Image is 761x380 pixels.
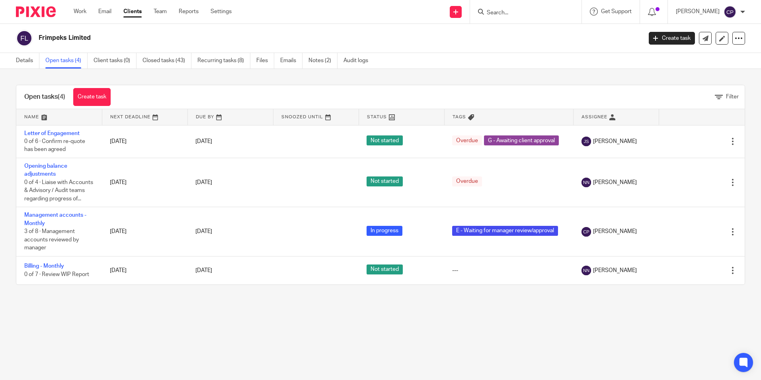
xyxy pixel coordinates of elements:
[154,8,167,16] a: Team
[74,8,86,16] a: Work
[452,266,566,274] div: ---
[24,180,93,202] span: 0 of 4 · Liaise with Accounts & Advisory / Audit teams regarding progress of...
[281,115,323,119] span: Snoozed Until
[98,8,111,16] a: Email
[94,53,137,69] a: Client tasks (0)
[367,115,387,119] span: Status
[724,6,736,18] img: svg%3E
[195,268,212,273] span: [DATE]
[581,227,591,237] img: svg%3E
[179,8,199,16] a: Reports
[593,137,637,145] span: [PERSON_NAME]
[45,53,88,69] a: Open tasks (4)
[24,272,89,277] span: 0 of 7 · Review WIP Report
[649,32,695,45] a: Create task
[453,115,466,119] span: Tags
[343,53,374,69] a: Audit logs
[16,30,33,47] img: svg%3E
[24,163,67,177] a: Opening balance adjustments
[211,8,232,16] a: Settings
[726,94,739,100] span: Filter
[452,226,558,236] span: E - Waiting for manager review/approval
[367,264,403,274] span: Not started
[123,8,142,16] a: Clients
[601,9,632,14] span: Get Support
[581,266,591,275] img: svg%3E
[24,263,64,269] a: Billing - Monthly
[58,94,65,100] span: (4)
[581,178,591,187] img: svg%3E
[102,158,187,207] td: [DATE]
[197,53,250,69] a: Recurring tasks (8)
[367,135,403,145] span: Not started
[142,53,191,69] a: Closed tasks (43)
[16,6,56,17] img: Pixie
[24,229,79,251] span: 3 of 8 · Management accounts reviewed by manager
[256,53,274,69] a: Files
[367,226,402,236] span: In progress
[102,207,187,256] td: [DATE]
[24,93,65,101] h1: Open tasks
[484,135,559,145] span: G - Awaiting client approval
[593,266,637,274] span: [PERSON_NAME]
[102,125,187,158] td: [DATE]
[39,34,517,42] h2: Frimpeks Limited
[280,53,302,69] a: Emails
[102,256,187,284] td: [DATE]
[73,88,111,106] a: Create task
[581,137,591,146] img: svg%3E
[593,178,637,186] span: [PERSON_NAME]
[593,227,637,235] span: [PERSON_NAME]
[24,139,85,153] span: 0 of 6 · Confirm re-quote has been agreed
[195,180,212,185] span: [DATE]
[452,176,482,186] span: Overdue
[195,229,212,234] span: [DATE]
[676,8,720,16] p: [PERSON_NAME]
[486,10,558,17] input: Search
[24,131,80,136] a: Letter of Engagement
[195,139,212,144] span: [DATE]
[452,135,482,145] span: Overdue
[16,53,39,69] a: Details
[367,176,403,186] span: Not started
[308,53,338,69] a: Notes (2)
[24,212,86,226] a: Management accounts - Monthly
